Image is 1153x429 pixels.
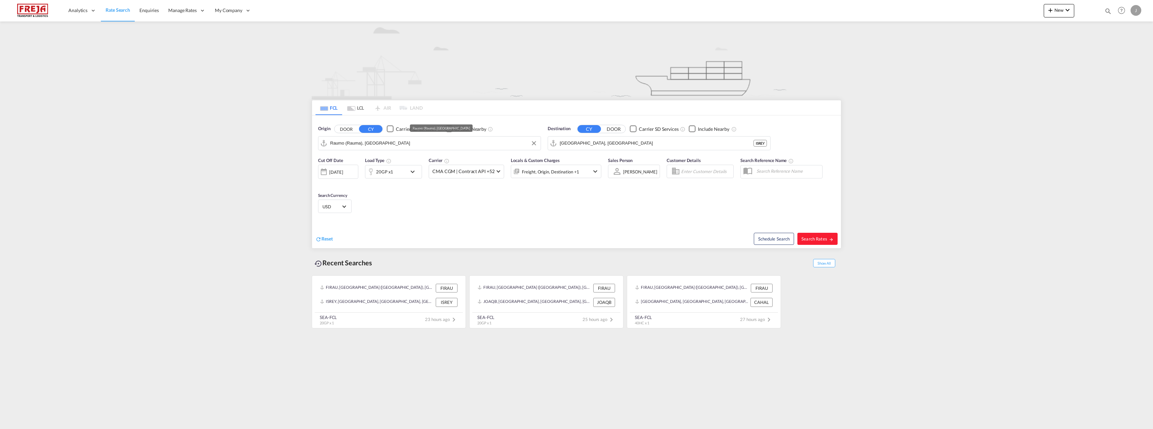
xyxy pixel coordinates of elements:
input: Search Reference Name [753,166,822,176]
div: FIRAU, Raumo (Rauma), Finland, Northern Europe, Europe [635,284,749,292]
span: Help [1116,5,1127,16]
div: FIRAU [593,284,615,292]
md-icon: icon-chevron-down [591,167,599,175]
md-tab-item: LCL [342,100,369,115]
md-icon: icon-backup-restore [314,260,322,268]
div: Raumo (Rauma), [GEOGRAPHIC_DATA] [413,124,470,132]
span: Enquiries [139,7,159,13]
button: Clear Input [529,138,539,148]
md-icon: Unchecked: Search for CY (Container Yard) services for all selected carriers.Checked : Search for... [680,126,685,132]
img: 586607c025bf11f083711d99603023e7.png [10,3,55,18]
md-icon: icon-chevron-down [1064,6,1072,14]
span: 40HC x 1 [635,321,649,325]
input: Search by Port [330,138,537,148]
div: 20GP x1 [376,167,393,176]
md-icon: Your search will be saved by the below given name [788,158,794,164]
button: DOOR [335,125,358,133]
img: new-FCL.png [312,21,841,99]
div: [DATE] [318,165,358,179]
div: Freight Origin Destination Factory Stuffingicon-chevron-down [511,165,601,178]
div: SEA-FCL [635,314,652,320]
button: CY [578,125,601,133]
md-pagination-wrapper: Use the left and right arrow keys to navigate between tabs [315,100,423,115]
div: Include Nearby [698,126,729,132]
md-select: Select Currency: $ USDUnited States Dollar [322,202,348,211]
span: My Company [215,7,242,14]
md-icon: icon-plus 400-fg [1046,6,1054,14]
span: CMA CGM | Contract API +52 [432,168,494,175]
span: Reset [321,236,333,242]
div: FIRAU [436,284,458,292]
input: Search by Port [560,138,753,148]
span: Load Type [365,158,391,163]
span: 20GP x 1 [320,321,334,325]
div: [DATE] [329,169,343,175]
div: Freight Origin Destination Factory Stuffing [522,167,579,176]
span: Manage Rates [168,7,197,14]
md-input-container: Raumo (Rauma), FIRAU [318,137,541,150]
span: Destination [548,125,570,132]
md-icon: Unchecked: Ignores neighbouring ports when fetching rates.Checked : Includes neighbouring ports w... [731,126,737,132]
recent-search-card: FIRAU, [GEOGRAPHIC_DATA] ([GEOGRAPHIC_DATA]), [GEOGRAPHIC_DATA], [GEOGRAPHIC_DATA], [GEOGRAPHIC_D... [469,275,623,328]
span: Search Rates [801,236,834,242]
button: icon-plus 400-fgNewicon-chevron-down [1044,4,1074,17]
md-datepicker: Select [318,178,323,187]
span: Search Currency [318,193,347,198]
span: 27 hours ago [740,317,773,322]
md-input-container: Reykjavik, ISREY [548,137,770,150]
md-icon: icon-information-outline [386,158,391,164]
div: ISREY [436,298,458,307]
md-icon: Unchecked: Ignores neighbouring ports when fetching rates.Checked : Includes neighbouring ports w... [488,126,493,132]
md-icon: icon-arrow-right [829,237,834,242]
div: SEA-FCL [477,314,494,320]
div: J [1131,5,1141,16]
button: CY [359,125,382,133]
button: Note: By default Schedule search will only considerorigin ports, destination ports and cut off da... [754,233,794,245]
div: Help [1116,5,1131,17]
md-checkbox: Checkbox No Ink [387,125,436,132]
div: FIRAU, Raumo (Rauma), Finland, Northern Europe, Europe [478,284,592,292]
div: 20GP x1icon-chevron-down [365,165,422,178]
md-icon: The selected Trucker/Carrierwill be displayed in the rate results If the rates are from another f... [444,158,449,164]
recent-search-card: FIRAU, [GEOGRAPHIC_DATA] ([GEOGRAPHIC_DATA]), [GEOGRAPHIC_DATA], [GEOGRAPHIC_DATA], [GEOGRAPHIC_D... [627,275,781,328]
md-icon: icon-refresh [315,236,321,242]
div: FIRAU [751,284,773,292]
div: Carrier SD Services [639,126,679,132]
span: Analytics [68,7,87,14]
span: Carrier [429,158,449,163]
span: 20GP x 1 [477,321,491,325]
div: ISREY [753,140,767,147]
md-checkbox: Checkbox No Ink [630,125,679,132]
md-checkbox: Checkbox No Ink [446,125,486,132]
span: Sales Person [608,158,632,163]
md-icon: icon-magnify [1104,7,1112,15]
div: icon-magnify [1104,7,1112,17]
md-tab-item: FCL [315,100,342,115]
recent-search-card: FIRAU, [GEOGRAPHIC_DATA] ([GEOGRAPHIC_DATA]), [GEOGRAPHIC_DATA], [GEOGRAPHIC_DATA], [GEOGRAPHIC_D... [312,275,466,328]
md-checkbox: Checkbox No Ink [689,125,729,132]
span: 23 hours ago [425,317,458,322]
div: [PERSON_NAME] [623,169,657,174]
md-select: Sales Person: Jarkko Lamminpaa [622,167,658,176]
md-icon: icon-chevron-right [450,316,458,324]
span: 25 hours ago [583,317,615,322]
div: Origin DOOR CY Checkbox No InkUnchecked: Search for CY (Container Yard) services for all selected... [312,115,841,248]
span: Show All [813,259,835,267]
span: Cut Off Date [318,158,343,163]
div: CAHAL [750,298,773,307]
input: Enter Customer Details [681,166,731,176]
md-icon: icon-chevron-down [409,168,420,176]
div: CAHAL, Halifax, NS, Canada, North America, Americas [635,298,749,307]
md-icon: icon-chevron-right [765,316,773,324]
div: ISREY, Reykjavik, Iceland, Northern Europe, Europe [320,298,434,307]
span: Locals & Custom Charges [511,158,560,163]
md-icon: icon-chevron-right [607,316,615,324]
span: Customer Details [667,158,701,163]
div: icon-refreshReset [315,235,333,243]
button: Search Ratesicon-arrow-right [797,233,838,245]
div: SEA-FCL [320,314,337,320]
span: Rate Search [106,7,130,13]
span: Search Reference Name [740,158,794,163]
span: Origin [318,125,330,132]
div: FIRAU, Raumo (Rauma), Finland, Northern Europe, Europe [320,284,434,292]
